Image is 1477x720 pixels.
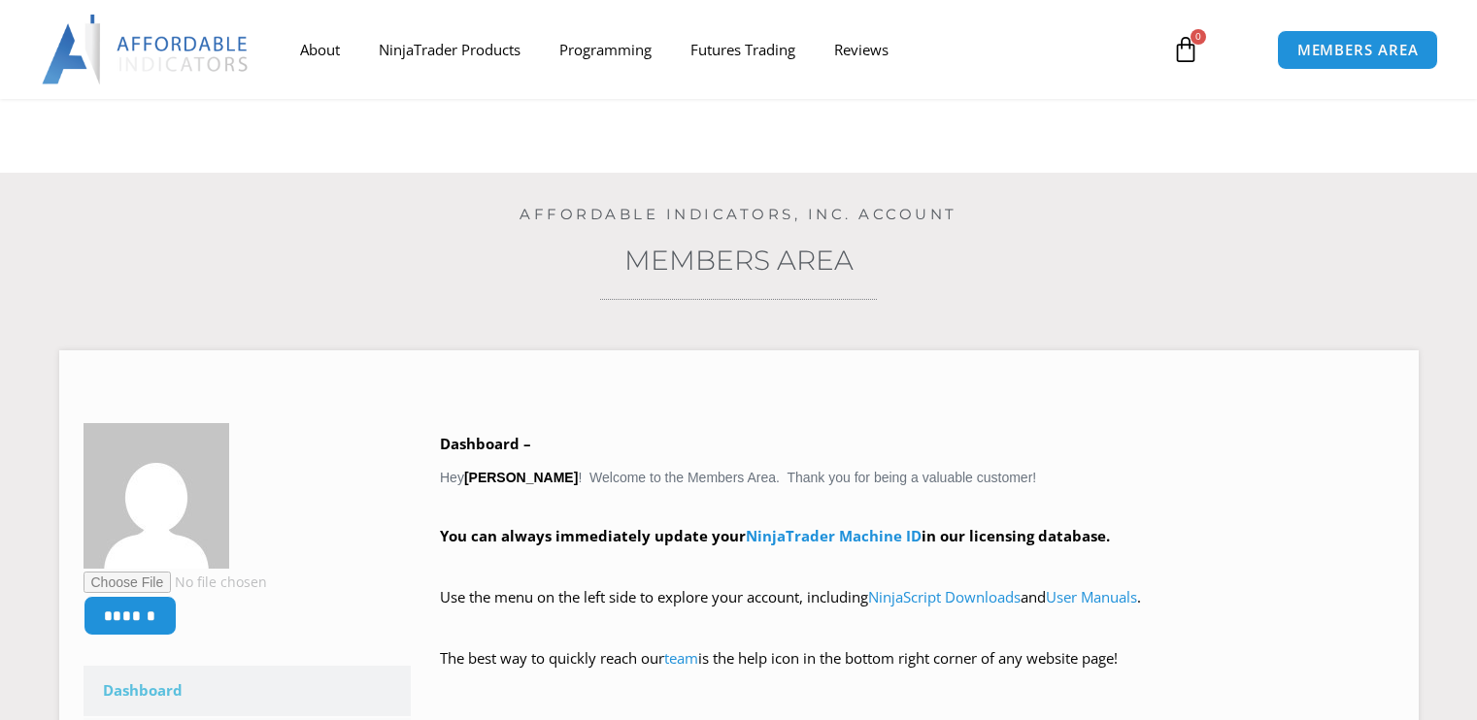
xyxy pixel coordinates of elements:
a: Dashboard [84,666,412,716]
a: NinjaTrader Products [359,27,540,72]
span: MEMBERS AREA [1297,43,1419,57]
a: Programming [540,27,671,72]
a: About [281,27,359,72]
a: Affordable Indicators, Inc. Account [520,205,957,223]
a: 0 [1143,21,1228,78]
img: LogoAI | Affordable Indicators – NinjaTrader [42,15,251,84]
b: Dashboard – [440,434,531,453]
strong: [PERSON_NAME] [464,470,578,485]
a: MEMBERS AREA [1277,30,1439,70]
a: Members Area [624,244,854,277]
a: Reviews [815,27,908,72]
nav: Menu [281,27,1153,72]
p: Use the menu on the left side to explore your account, including and . [440,584,1394,638]
span: 0 [1191,29,1206,45]
a: NinjaTrader Machine ID [746,526,922,545]
img: 180e5e97ab363b9fc7f5f9a3bf0747481cd7bb242c1e7cf840016c539a3df71b [84,423,229,569]
a: Futures Trading [671,27,815,72]
a: team [664,648,698,668]
a: NinjaScript Downloads [868,587,1021,606]
strong: You can always immediately update your in our licensing database. [440,526,1110,545]
div: Hey ! Welcome to the Members Area. Thank you for being a valuable customer! [440,431,1394,700]
a: User Manuals [1046,587,1137,606]
p: The best way to quickly reach our is the help icon in the bottom right corner of any website page! [440,645,1394,700]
